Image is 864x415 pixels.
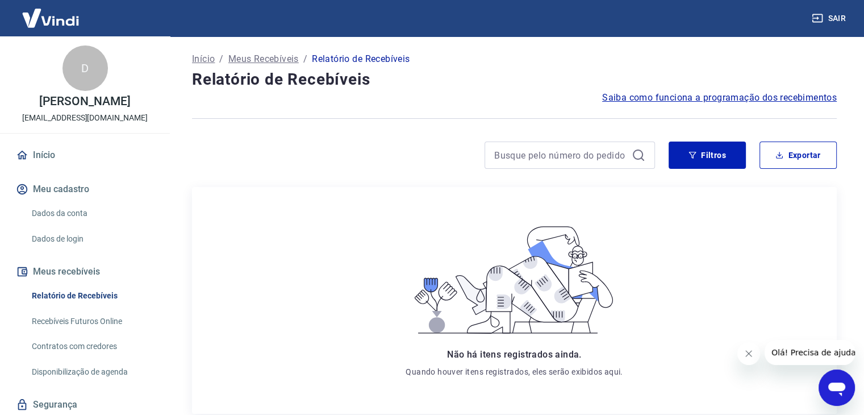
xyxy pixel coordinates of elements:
iframe: Mensagem da empresa [765,340,855,365]
button: Meu cadastro [14,177,156,202]
button: Exportar [759,142,837,169]
span: Não há itens registrados ainda. [447,349,581,360]
a: Dados da conta [27,202,156,225]
p: Relatório de Recebíveis [312,52,410,66]
span: Olá! Precisa de ajuda? [7,8,95,17]
a: Meus Recebíveis [228,52,299,66]
button: Filtros [669,142,746,169]
a: Saiba como funciona a programação dos recebimentos [602,91,837,105]
div: D [62,45,108,91]
a: Relatório de Recebíveis [27,284,156,308]
p: [PERSON_NAME] [39,96,130,107]
img: Vindi [14,1,87,35]
input: Busque pelo número do pedido [494,147,627,164]
button: Sair [809,8,850,29]
a: Início [14,143,156,168]
a: Início [192,52,215,66]
a: Contratos com credores [27,335,156,358]
p: / [219,52,223,66]
h4: Relatório de Recebíveis [192,68,837,91]
p: [EMAIL_ADDRESS][DOMAIN_NAME] [22,112,148,124]
a: Recebíveis Futuros Online [27,310,156,333]
p: Quando houver itens registrados, eles serão exibidos aqui. [406,366,623,377]
iframe: Fechar mensagem [737,342,760,365]
button: Meus recebíveis [14,259,156,284]
a: Dados de login [27,227,156,251]
iframe: Botão para abrir a janela de mensagens [819,370,855,406]
p: / [303,52,307,66]
a: Disponibilização de agenda [27,360,156,384]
